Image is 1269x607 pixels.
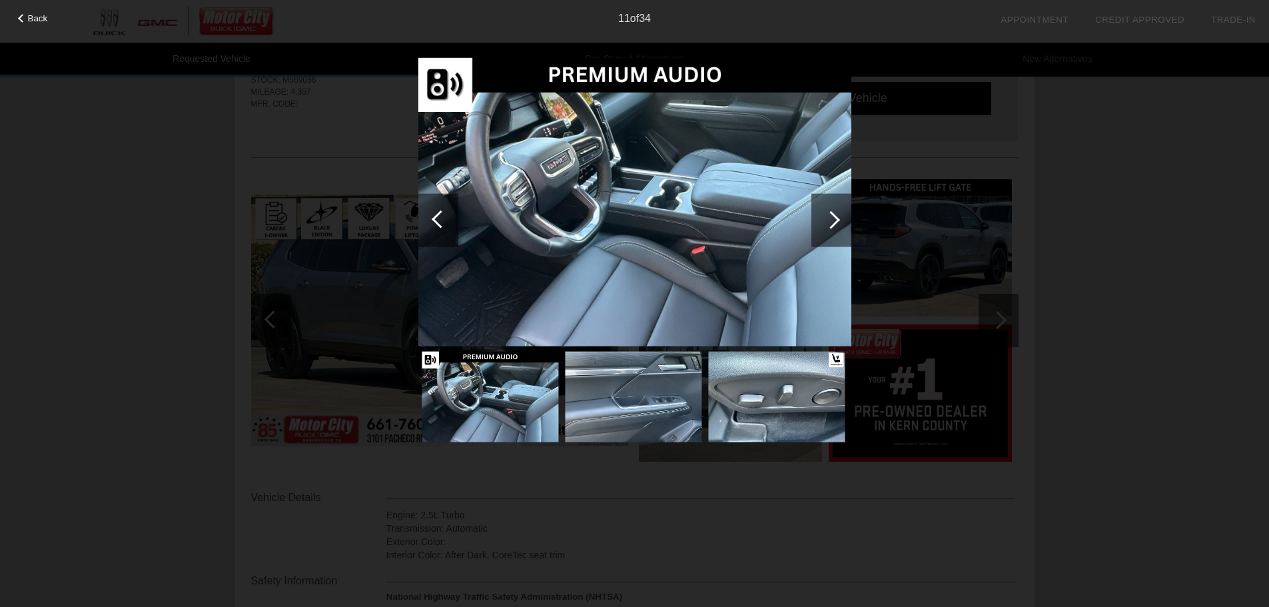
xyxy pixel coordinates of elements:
[565,351,701,442] img: 9350121bc456b467744921e6b47379bcx.jpg
[28,13,48,23] span: Back
[1001,15,1068,25] a: Appointment
[639,13,651,24] span: 34
[618,13,630,24] span: 11
[1211,15,1256,25] a: Trade-In
[418,57,851,346] img: 5b9617d1a359d0d412000216082837c1x.jpg
[708,351,845,442] img: 422fa89a2e176832f410c2be3e0cb910x.jpg
[422,351,558,442] img: 5b9617d1a359d0d412000216082837c1x.jpg
[1095,15,1184,25] a: Credit Approved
